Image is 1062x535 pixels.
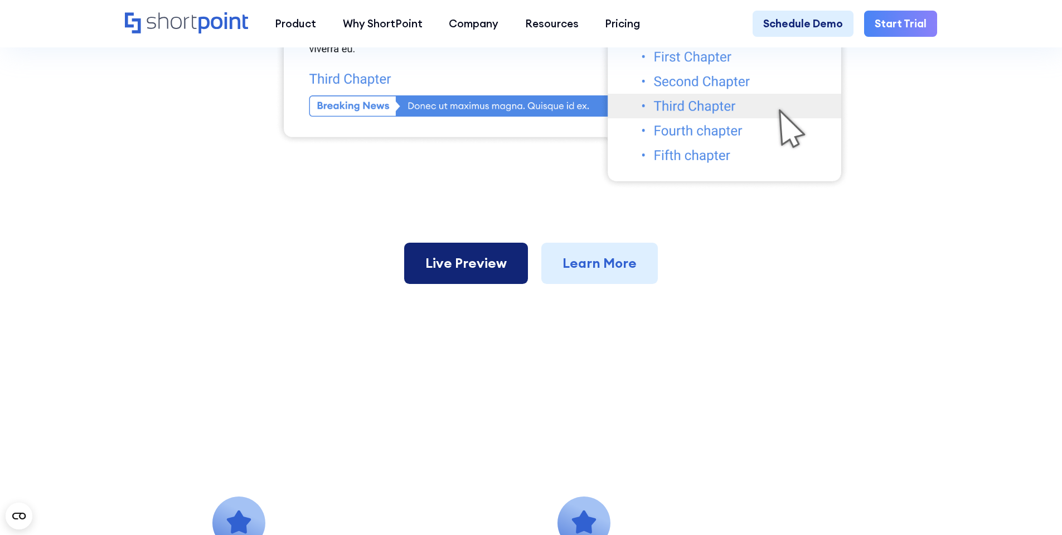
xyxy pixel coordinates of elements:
a: Live Preview [404,243,528,284]
a: Pricing [592,11,654,37]
button: Open CMP widget [6,503,32,529]
a: Start Trial [864,11,937,37]
a: Home [125,12,248,35]
div: Why ShortPoint [343,16,423,32]
a: Schedule Demo [753,11,854,37]
div: Pricing [605,16,640,32]
a: Company [435,11,512,37]
div: Resources [525,16,579,32]
iframe: Chat Widget [861,406,1062,535]
a: Learn More [541,243,658,284]
div: Company [449,16,498,32]
div: Product [275,16,316,32]
a: Why ShortPoint [329,11,436,37]
a: Resources [512,11,592,37]
a: Product [261,11,329,37]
